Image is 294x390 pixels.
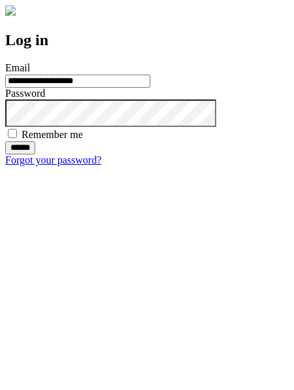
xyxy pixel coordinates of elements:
label: Email [5,62,30,73]
label: Remember me [22,129,83,140]
img: logo-4e3dc11c47720685a147b03b5a06dd966a58ff35d612b21f08c02c0306f2b779.png [5,5,16,16]
h2: Log in [5,31,289,49]
a: Forgot your password? [5,154,101,166]
label: Password [5,88,45,99]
